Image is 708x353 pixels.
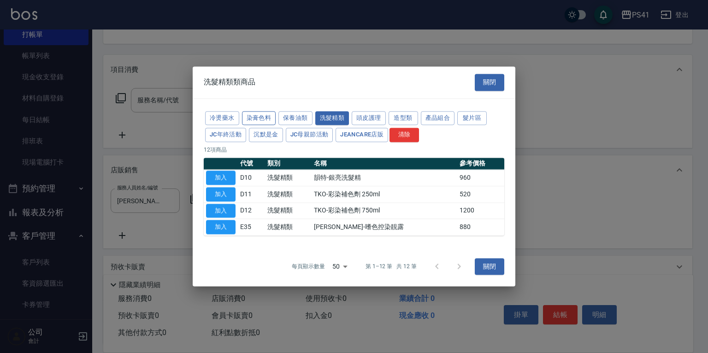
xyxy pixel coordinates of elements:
[329,254,351,279] div: 50
[457,186,504,203] td: 520
[475,74,504,91] button: 關閉
[421,111,455,125] button: 產品組合
[238,158,265,170] th: 代號
[265,219,312,235] td: 洗髮精類
[278,111,313,125] button: 保養油類
[206,220,236,235] button: 加入
[204,146,504,154] p: 12 項商品
[238,202,265,219] td: D12
[475,258,504,275] button: 關閉
[312,186,457,203] td: TKO-彩染補色劑 250ml
[292,263,325,271] p: 每頁顯示數量
[238,186,265,203] td: D11
[265,202,312,219] td: 洗髮精類
[457,170,504,186] td: 960
[205,111,239,125] button: 冷燙藥水
[457,202,504,219] td: 1200
[312,219,457,235] td: [PERSON_NAME]-嗜色控染靚露
[242,111,276,125] button: 染膏色料
[265,158,312,170] th: 類別
[286,128,333,142] button: JC母親節活動
[366,263,417,271] p: 第 1–12 筆 共 12 筆
[312,158,457,170] th: 名稱
[238,170,265,186] td: D10
[238,219,265,235] td: E35
[457,111,487,125] button: 髮片區
[249,128,283,142] button: 沉默是金
[352,111,386,125] button: 頭皮護理
[389,111,418,125] button: 造型類
[312,202,457,219] td: TKO-彩染補色劑 750ml
[265,170,312,186] td: 洗髮精類
[389,128,419,142] button: 清除
[336,128,388,142] button: JeanCare店販
[315,111,349,125] button: 洗髮精類
[312,170,457,186] td: 韻特-銀亮洗髮精
[457,219,504,235] td: 880
[206,187,236,201] button: 加入
[206,171,236,185] button: 加入
[206,204,236,218] button: 加入
[265,186,312,203] td: 洗髮精類
[205,128,246,142] button: JC年終活動
[457,158,504,170] th: 參考價格
[204,78,255,87] span: 洗髮精類類商品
